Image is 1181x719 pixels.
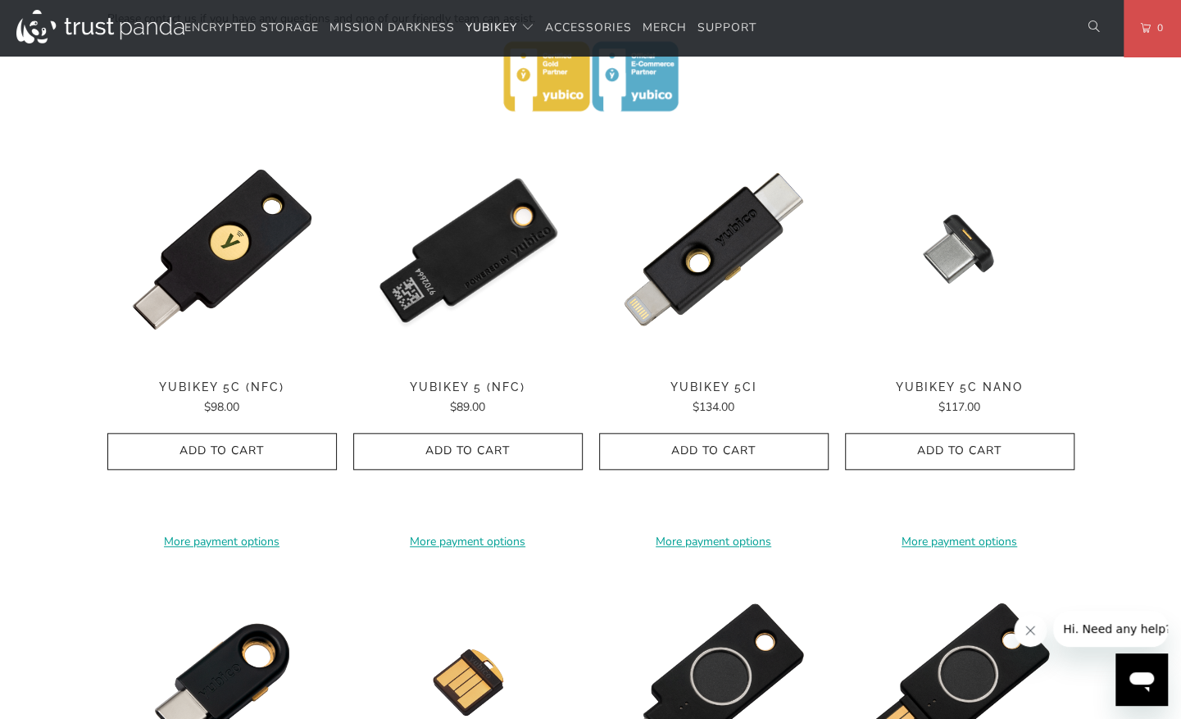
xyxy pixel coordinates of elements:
[107,134,337,364] a: YubiKey 5C (NFC) - Trust Panda YubiKey 5C (NFC) - Trust Panda
[184,9,756,48] nav: Translation missing: en.navigation.header.main_nav
[16,10,184,43] img: Trust Panda Australia
[545,9,632,48] a: Accessories
[845,433,1074,470] button: Add to Cart
[466,9,534,48] summary: YubiKey
[353,433,583,470] button: Add to Cart
[845,380,1074,416] a: YubiKey 5C Nano $117.00
[353,380,583,394] span: YubiKey 5 (NFC)
[1151,19,1164,37] span: 0
[353,134,583,364] img: YubiKey 5 (NFC) - Trust Panda
[125,444,320,458] span: Add to Cart
[599,433,829,470] button: Add to Cart
[845,134,1074,364] img: YubiKey 5C Nano - Trust Panda
[643,9,687,48] a: Merch
[599,134,829,364] a: YubiKey 5Ci - Trust Panda YubiKey 5Ci - Trust Panda
[862,444,1057,458] span: Add to Cart
[353,134,583,364] a: YubiKey 5 (NFC) - Trust Panda YubiKey 5 (NFC) - Trust Panda
[184,20,319,35] span: Encrypted Storage
[599,533,829,551] a: More payment options
[107,134,337,364] img: YubiKey 5C (NFC) - Trust Panda
[353,380,583,416] a: YubiKey 5 (NFC) $89.00
[184,9,319,48] a: Encrypted Storage
[643,20,687,35] span: Merch
[845,533,1074,551] a: More payment options
[599,380,829,394] span: YubiKey 5Ci
[845,380,1074,394] span: YubiKey 5C Nano
[370,444,566,458] span: Add to Cart
[107,433,337,470] button: Add to Cart
[697,9,756,48] a: Support
[107,533,337,551] a: More payment options
[329,9,455,48] a: Mission Darkness
[616,444,811,458] span: Add to Cart
[107,380,337,416] a: YubiKey 5C (NFC) $98.00
[10,11,118,25] span: Hi. Need any help?
[353,533,583,551] a: More payment options
[545,20,632,35] span: Accessories
[697,20,756,35] span: Support
[938,399,980,415] span: $117.00
[107,380,337,394] span: YubiKey 5C (NFC)
[1014,614,1047,647] iframe: Close message
[466,20,517,35] span: YubiKey
[204,399,239,415] span: $98.00
[329,20,455,35] span: Mission Darkness
[599,380,829,416] a: YubiKey 5Ci $134.00
[1053,611,1168,647] iframe: Message from company
[450,399,485,415] span: $89.00
[693,399,734,415] span: $134.00
[1115,653,1168,706] iframe: Button to launch messaging window
[599,134,829,364] img: YubiKey 5Ci - Trust Panda
[845,134,1074,364] a: YubiKey 5C Nano - Trust Panda YubiKey 5C Nano - Trust Panda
